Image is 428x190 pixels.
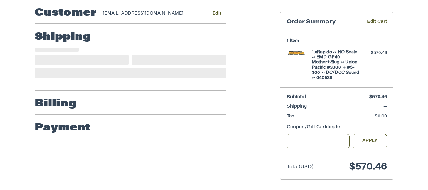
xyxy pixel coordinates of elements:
[287,165,313,169] span: Total (USD)
[287,95,306,99] span: Subtotal
[312,50,360,81] h4: 1 x Rapido ~ HO Scale ~ EMD GP40 Mother+Slug ~ Union Pacific #3000 + #S-300 ~ DC/DCC Sound ~ 040529
[349,162,387,172] span: $570.46
[287,114,294,119] span: Tax
[35,98,76,110] h2: Billing
[287,38,387,43] h3: 1 Item
[287,104,307,109] span: Shipping
[35,122,90,134] h2: Payment
[383,104,387,109] span: --
[369,95,387,99] span: $570.46
[287,124,387,131] div: Coupon/Gift Certificate
[375,114,387,119] span: $0.00
[35,31,91,43] h2: Shipping
[358,19,387,26] a: Edit Cart
[35,7,96,19] h2: Customer
[103,10,195,17] div: [EMAIL_ADDRESS][DOMAIN_NAME]
[287,19,358,26] h3: Order Summary
[207,9,226,18] button: Edit
[287,134,350,148] input: Gift Certificate or Coupon Code
[353,134,387,148] button: Apply
[362,50,387,56] div: $570.46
